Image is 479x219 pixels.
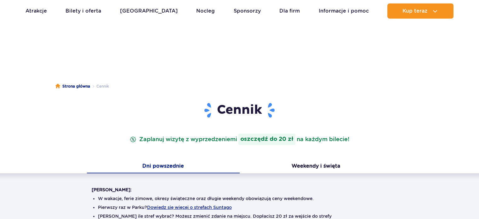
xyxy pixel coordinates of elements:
a: Strona główna [55,83,90,89]
li: Pierwszy raz w Parku? [98,204,381,210]
h1: Cennik [92,102,388,118]
a: Nocleg [196,3,215,19]
li: W wakacje, ferie zimowe, okresy świąteczne oraz długie weekendy obowiązują ceny weekendowe. [98,195,381,202]
li: Cennik [90,83,109,89]
strong: oszczędź do 20 zł [238,134,295,145]
a: Sponsorzy [234,3,261,19]
a: Bilety i oferta [66,3,101,19]
a: Dla firm [279,3,300,19]
button: Kup teraz [387,3,453,19]
strong: [PERSON_NAME]: [92,187,132,192]
span: Kup teraz [402,8,427,14]
a: Informacje i pomoc [319,3,369,19]
p: Zaplanuj wizytę z wyprzedzeniem na każdym bilecie! [128,134,351,145]
button: Weekendy i święta [240,160,392,173]
button: Dni powszednie [87,160,240,173]
a: Atrakcje [26,3,47,19]
button: Dowiedz się więcej o strefach Suntago [147,205,232,210]
a: [GEOGRAPHIC_DATA] [120,3,178,19]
